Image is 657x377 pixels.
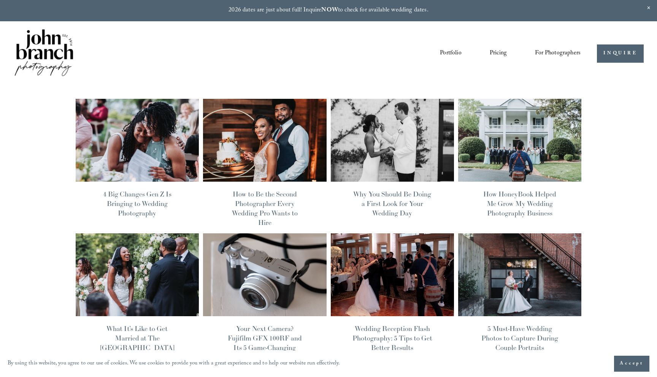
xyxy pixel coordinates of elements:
[353,190,431,217] a: Why You Should Be Doing a First Look for Your Wedding Day
[232,190,298,227] a: How to Be the Second Photographer Every Wedding Pro Wants to Hire
[483,190,556,217] a: How HoneyBook Helped Me Grow My Wedding Photography Business
[535,47,581,60] a: folder dropdown
[597,44,644,63] a: INQUIRE
[481,324,558,352] a: 5 Must-Have Wedding Photos to Capture During Couple Portraits
[13,28,75,79] img: John Branch IV Photography
[457,98,582,182] img: How HoneyBook Helped Me Grow My Wedding Photography Business
[100,324,174,371] a: What It’s Like to Get Married at The [GEOGRAPHIC_DATA] NC: A Photographer’s Perspective
[75,98,200,182] img: 4 Big Changes Gen Z Is Bringing to Wedding Photography
[352,324,432,352] a: Wedding Reception Flash Photography: 5 Tips to Get Better Results
[330,233,455,316] img: Wedding Reception Flash Photography: 5 Tips to Get Better Results
[330,98,455,182] img: Why You Should Be Doing a First Look for Your Wedding Day
[620,360,644,367] span: Accept
[8,358,340,369] p: By using this website, you agree to our use of cookies. We use cookies to provide you with a grea...
[202,98,327,182] img: How to Be the Second Photographer Every Wedding Pro Wants to Hire
[490,47,507,60] a: Pricing
[614,356,649,372] button: Accept
[75,233,200,316] img: What It’s Like to Get Married at The Bradford NC: A Photographer’s Perspective
[457,233,582,316] img: 5 Must-Have Wedding Photos to Capture During Couple Portraits
[535,48,581,59] span: For Photographers
[228,324,302,362] a: Your Next Camera? Fujifilm GFX 100RF and Its 5 Game-Changing Features
[103,190,171,217] a: 4 Big Changes Gen Z Is Bringing to Wedding Photography
[202,233,327,316] img: Your Next Camera? Fujifilm GFX 100RF and Its 5 Game-Changing Features
[440,47,461,60] a: Portfolio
